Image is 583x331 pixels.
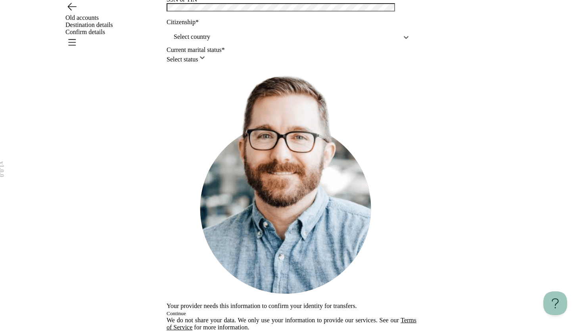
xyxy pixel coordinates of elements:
[167,302,416,310] div: Your provider needs this information to confirm your identity for transfers.
[167,317,416,331] p: We do not share your data. We only use your information to provide our services. See our for more...
[65,21,113,28] span: Destination details
[65,29,105,35] span: Confirm details
[65,14,99,21] span: Old accounts
[543,291,567,315] iframe: Help Scout Beacon - Open
[65,36,78,48] button: Open menu
[167,63,405,301] img: Henry
[167,317,416,331] a: Terms of Service
[167,310,186,317] button: Continue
